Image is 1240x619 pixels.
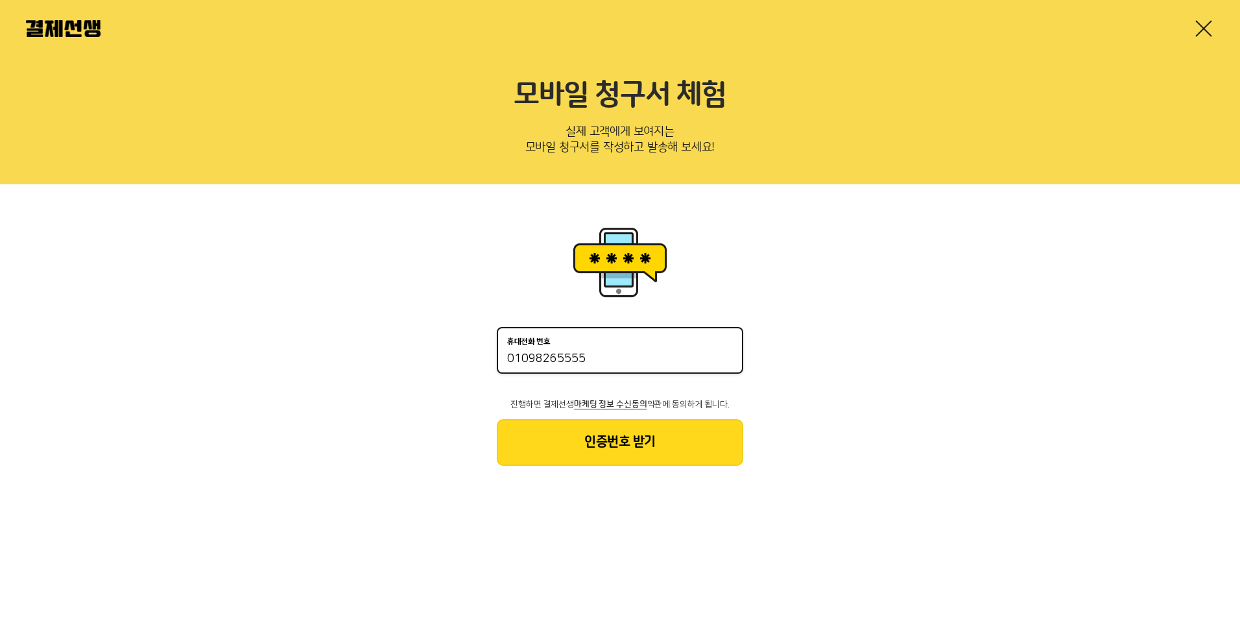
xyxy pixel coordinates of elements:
input: 휴대전화 번호 [507,352,733,367]
p: 진행하면 결제선생 약관에 동의하게 됩니다. [497,400,743,409]
p: 휴대전화 번호 [507,337,551,346]
button: 인증번호 받기 [497,419,743,466]
img: 휴대폰인증 이미지 [568,223,672,301]
span: 마케팅 정보 수신동의 [574,400,647,409]
h2: 모바일 청구서 체험 [26,78,1214,113]
img: 결제선생 [26,20,101,37]
p: 실제 고객에게 보여지는 모바일 청구서를 작성하고 발송해 보세요! [26,121,1214,164]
